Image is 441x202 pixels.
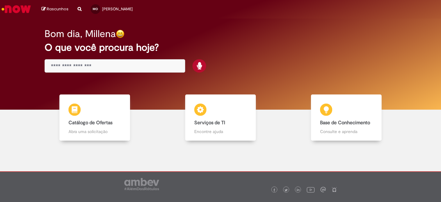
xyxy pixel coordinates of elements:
[32,94,158,141] a: Catálogo de Ofertas Abra uma solicitação
[47,6,68,12] span: Rascunhos
[1,3,32,15] img: ServiceNow
[93,7,98,11] span: MO
[68,120,112,126] b: Catálogo de Ofertas
[68,128,121,135] p: Abra uma solicitação
[158,94,283,141] a: Serviços de TI Encontre ajuda
[116,29,125,38] img: happy-face.png
[297,188,300,192] img: logo_footer_linkedin.png
[273,189,276,192] img: logo_footer_facebook.png
[320,120,370,126] b: Base de Conhecimento
[332,187,337,192] img: logo_footer_naosei.png
[124,178,159,190] img: logo_footer_ambev_rotulo_gray.png
[320,187,326,192] img: logo_footer_workplace.png
[307,186,315,193] img: logo_footer_youtube.png
[320,128,373,135] p: Consulte e aprenda
[283,94,409,141] a: Base de Conhecimento Consulte e aprenda
[45,29,116,39] h2: Bom dia, Millena
[285,189,288,192] img: logo_footer_twitter.png
[42,6,68,12] a: Rascunhos
[45,42,396,53] h2: O que você procura hoje?
[102,6,133,12] span: [PERSON_NAME]
[194,120,225,126] b: Serviços de TI
[194,128,247,135] p: Encontre ajuda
